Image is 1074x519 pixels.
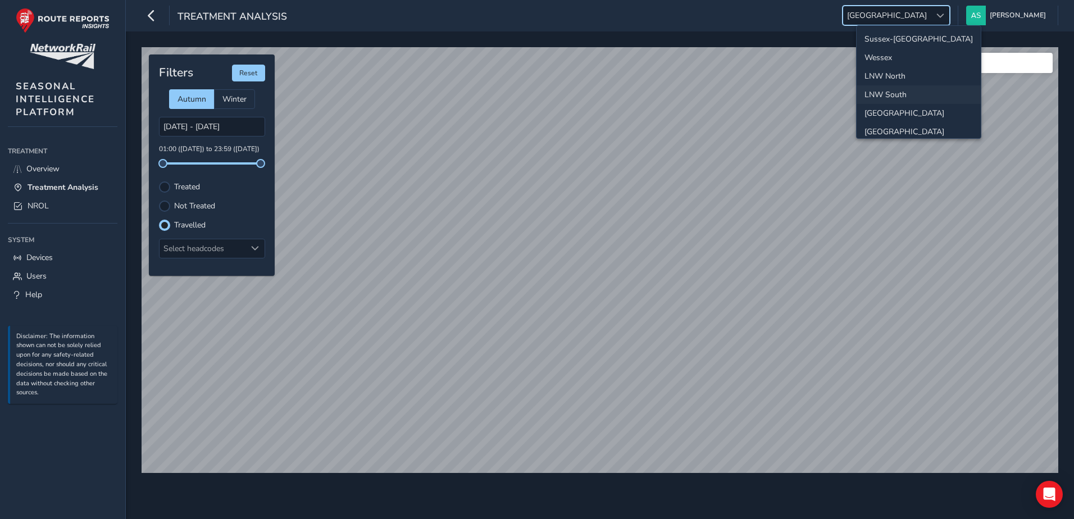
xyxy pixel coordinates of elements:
div: Winter [214,89,255,109]
p: Disclaimer: The information shown can not be solely relied upon for any safety-related decisions,... [16,332,112,398]
canvas: Map [142,47,1058,473]
span: Overview [26,163,60,174]
label: Travelled [174,221,206,229]
li: LNW South [857,85,981,104]
a: Overview [8,160,117,178]
div: Treatment [8,143,117,160]
span: NROL [28,201,49,211]
a: Treatment Analysis [8,178,117,197]
li: North and East [857,104,981,122]
h4: Filters [159,66,193,80]
span: Treatment Analysis [28,182,98,193]
span: Help [25,289,42,300]
div: Autumn [169,89,214,109]
div: Open Intercom Messenger [1036,481,1063,508]
input: Search [918,53,1053,73]
div: System [8,231,117,248]
a: Users [8,267,117,285]
span: [GEOGRAPHIC_DATA] [843,6,931,25]
li: Sussex-Kent [857,30,981,48]
span: Autumn [178,94,206,104]
label: Not Treated [174,202,215,210]
a: Devices [8,248,117,267]
label: Treated [174,183,200,191]
li: Wales [857,122,981,141]
span: Treatment Analysis [178,10,287,25]
button: [PERSON_NAME] [966,6,1050,25]
p: 01:00 ([DATE]) to 23:59 ([DATE]) [159,144,265,154]
span: Winter [222,94,247,104]
span: [PERSON_NAME] [990,6,1046,25]
span: SEASONAL INTELLIGENCE PLATFORM [16,80,95,119]
img: diamond-layout [966,6,986,25]
span: Devices [26,252,53,263]
button: Reset [232,65,265,81]
li: Wessex [857,48,981,67]
span: Users [26,271,47,281]
div: Select headcodes [160,239,246,258]
li: LNW North [857,67,981,85]
a: Help [8,285,117,304]
img: customer logo [30,44,95,69]
a: NROL [8,197,117,215]
img: rr logo [16,8,110,33]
